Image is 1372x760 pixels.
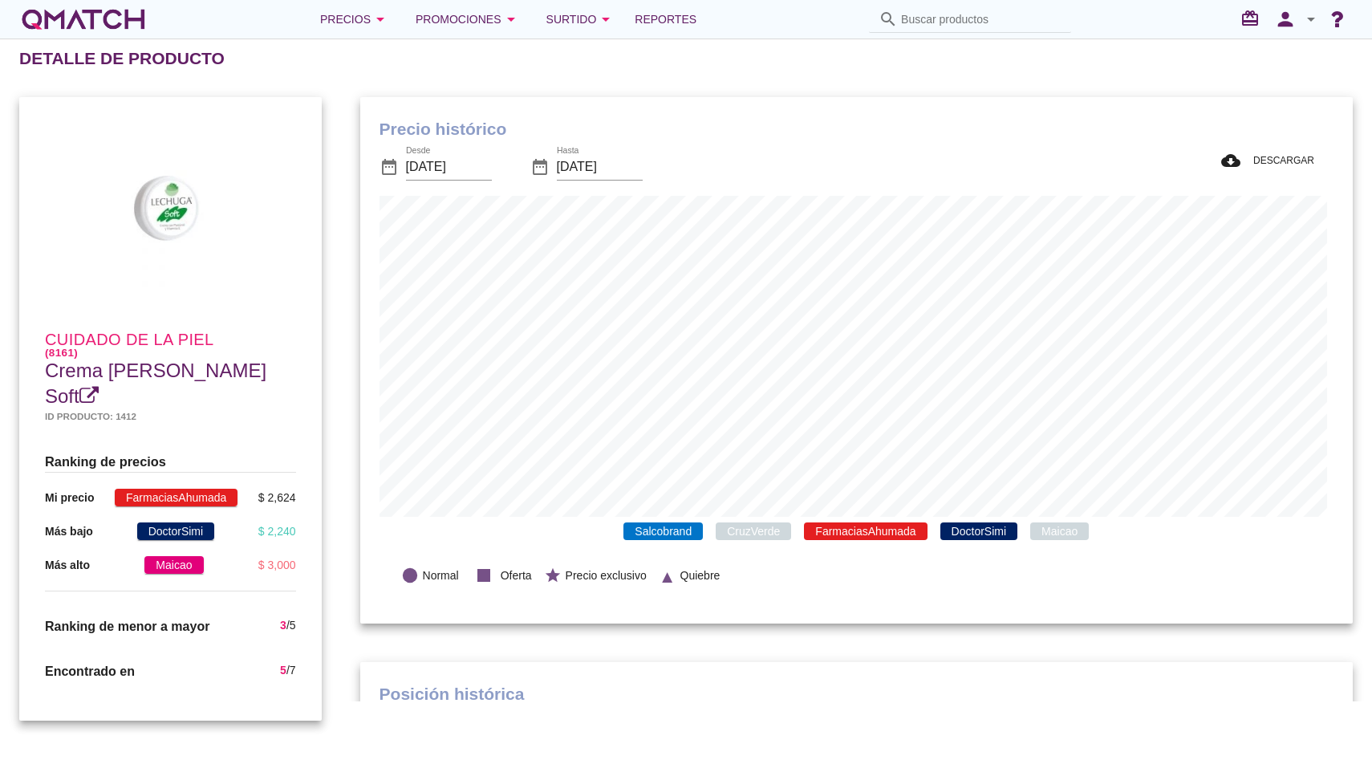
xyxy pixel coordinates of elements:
div: / [280,617,295,636]
span: Precio exclusivo [566,567,647,584]
span: Normal [423,567,459,584]
i: cloud_download [1221,151,1247,170]
span: Salcobrand [623,522,703,540]
div: $ 3,000 [258,557,296,574]
h1: Precio histórico [380,116,1333,142]
i: arrow_drop_down [1301,10,1321,29]
p: Más alto [45,557,90,574]
div: Precios [320,10,390,29]
span: 7 [290,664,296,677]
span: 5 [280,664,286,677]
span: Ranking de menor a mayor [45,620,209,633]
span: 5 [290,619,296,632]
button: DESCARGAR [1208,146,1327,175]
span: DESCARGAR [1247,153,1314,168]
span: DoctorSimi [940,522,1017,540]
div: Promociones [416,10,521,29]
div: $ 2,624 [258,490,296,506]
span: FarmaciasAhumada [115,489,237,506]
span: FarmaciasAhumada [804,522,927,540]
span: Reportes [635,10,696,29]
span: Encontrado en [45,664,135,678]
i: arrow_drop_down [371,10,390,29]
span: 3 [280,619,286,632]
h1: Posición histórica [380,681,1333,707]
i: date_range [380,157,399,177]
span: DoctorSimi [137,522,214,540]
span: Maicao [1030,522,1089,540]
div: / [280,662,295,681]
p: Más bajo [45,523,93,540]
i: stop [471,563,497,588]
div: Surtido [546,10,616,29]
i: ▲ [659,565,676,583]
button: Promociones [403,3,534,35]
h2: Detalle de producto [19,46,225,71]
input: Desde [406,154,492,180]
span: Quiebre [680,567,721,584]
span: CruzVerde [716,522,791,540]
span: Crema [PERSON_NAME] Soft [45,360,266,407]
p: Mi precio [45,490,94,506]
button: Precios [307,3,403,35]
i: lens [401,567,419,584]
div: $ 2,240 [258,523,296,540]
h4: Cuidado de la piel [45,331,296,358]
i: redeem [1240,9,1266,28]
span: Maicao [144,556,203,574]
a: Reportes [628,3,703,35]
a: white-qmatch-logo [19,3,148,35]
input: Buscar productos [901,6,1061,32]
h6: (8161) [45,347,296,358]
i: person [1269,8,1301,30]
span: Oferta [501,567,532,584]
i: search [879,10,898,29]
input: Hasta [557,154,643,180]
h3: Ranking de precios [45,452,296,472]
button: Surtido [534,3,629,35]
i: date_range [530,157,550,177]
i: arrow_drop_down [596,10,615,29]
h5: Id producto: 1412 [45,409,296,423]
i: star [544,567,562,584]
i: arrow_drop_down [501,10,521,29]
